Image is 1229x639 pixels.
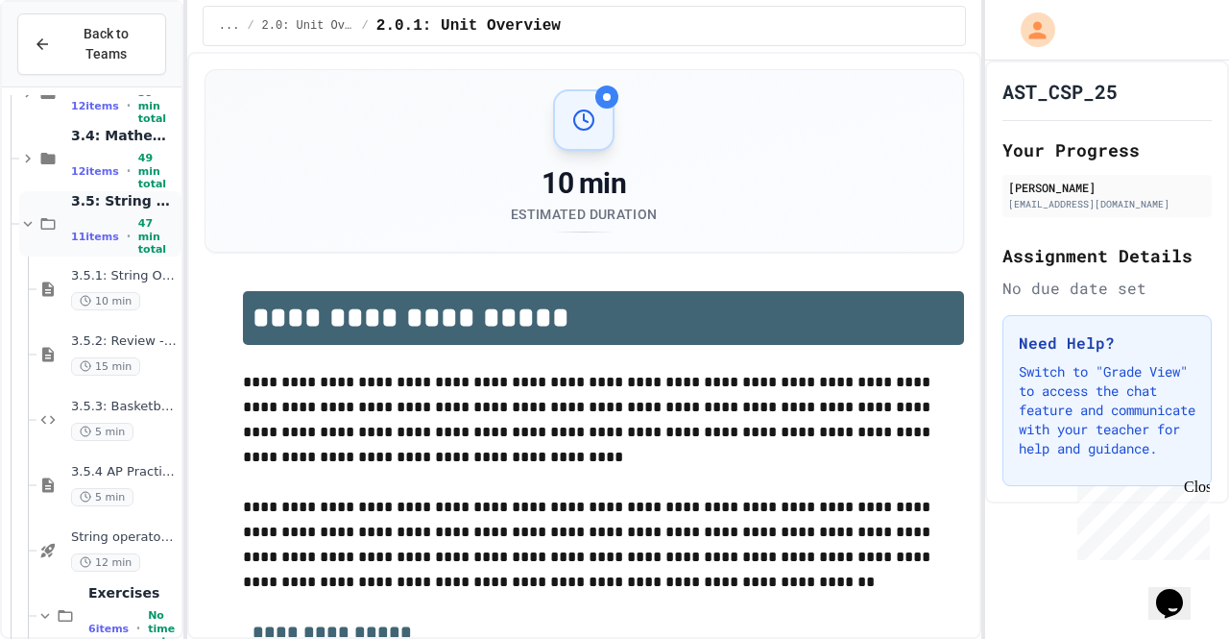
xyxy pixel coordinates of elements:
h1: AST_CSP_25 [1002,78,1118,105]
h2: Your Progress [1002,136,1212,163]
span: ... [219,18,240,34]
div: Chat with us now!Close [8,8,133,122]
span: 3.4: Mathematical Operators [71,127,178,144]
h3: Need Help? [1019,332,1195,355]
div: [EMAIL_ADDRESS][DOMAIN_NAME] [1008,197,1206,211]
div: My Account [1000,8,1060,52]
span: 5 min [71,423,133,441]
div: [PERSON_NAME] [1008,179,1206,196]
span: 3.5.3: Basketballs and Footballs [71,399,178,415]
span: Back to Teams [62,24,150,64]
button: Back to Teams [17,13,166,75]
span: 6 items [88,623,129,635]
p: Switch to "Grade View" to access the chat feature and communicate with your teacher for help and ... [1019,362,1195,458]
span: 2.0: Unit Overview [262,18,354,34]
h2: Assignment Details [1002,242,1212,269]
span: • [136,621,140,636]
span: 3.5.2: Review - String Operators [71,333,178,350]
span: 3.5: String Operators [71,192,178,209]
span: 12 items [71,165,119,178]
span: 15 min [71,357,140,376]
span: 5 min [71,488,133,506]
span: 49 min total [138,152,178,190]
span: / [362,18,369,34]
span: 10 min [71,292,140,310]
iframe: chat widget [1148,562,1210,620]
span: • [127,229,131,244]
span: • [127,163,131,179]
span: 39 min total [138,86,178,125]
iframe: chat widget [1070,479,1210,560]
span: 3.5.1: String Operators [71,268,178,284]
div: No due date set [1002,277,1212,300]
span: 3.5.4 AP Practice - String Manipulation [71,464,178,480]
div: 10 min [511,166,657,201]
span: 12 items [71,100,119,112]
span: 11 items [71,231,119,243]
div: Estimated Duration [511,205,657,224]
span: / [247,18,253,34]
span: 47 min total [138,217,178,256]
span: 12 min [71,553,140,572]
span: Exercises [88,584,178,602]
span: • [127,98,131,113]
span: 2.0.1: Unit Overview [376,14,561,37]
span: String operators - Quiz [71,529,178,546]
